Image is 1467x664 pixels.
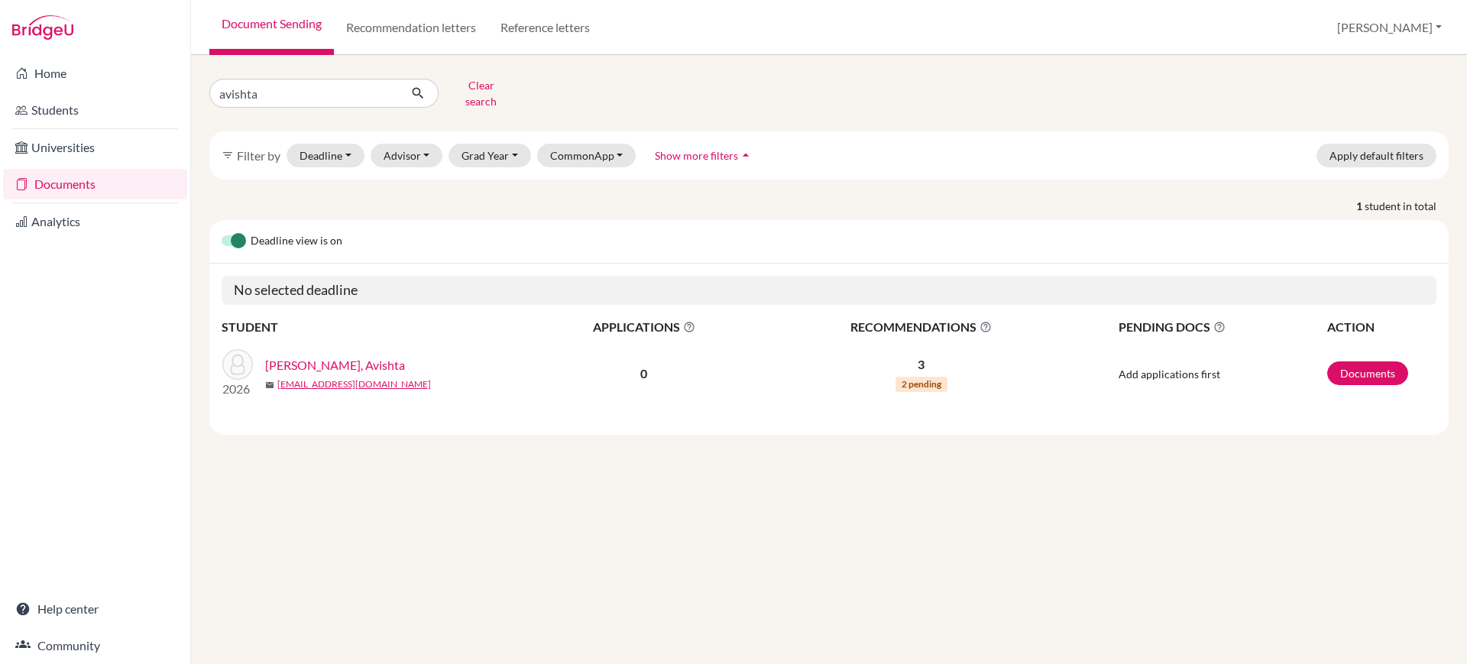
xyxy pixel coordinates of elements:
[1365,198,1449,214] span: student in total
[1327,361,1408,385] a: Documents
[265,381,274,390] span: mail
[222,349,253,380] img: Suresh, Avishta
[449,144,531,167] button: Grad Year
[1119,368,1220,381] span: Add applications first
[738,147,753,163] i: arrow_drop_up
[1356,198,1365,214] strong: 1
[3,95,187,125] a: Students
[277,377,431,391] a: [EMAIL_ADDRESS][DOMAIN_NAME]
[1326,317,1436,337] th: ACTION
[3,169,187,199] a: Documents
[3,630,187,661] a: Community
[209,79,399,108] input: Find student by name...
[528,318,760,336] span: APPLICATIONS
[642,144,766,167] button: Show more filtersarrow_drop_up
[222,276,1436,305] h5: No selected deadline
[222,380,253,398] p: 2026
[1119,318,1326,336] span: PENDING DOCS
[1330,13,1449,42] button: [PERSON_NAME]
[222,317,527,337] th: STUDENT
[222,149,234,161] i: filter_list
[762,318,1081,336] span: RECOMMENDATIONS
[655,149,738,162] span: Show more filters
[371,144,443,167] button: Advisor
[12,15,73,40] img: Bridge-U
[251,232,342,251] span: Deadline view is on
[3,132,187,163] a: Universities
[895,377,947,392] span: 2 pending
[762,355,1081,374] p: 3
[3,206,187,237] a: Analytics
[287,144,364,167] button: Deadline
[537,144,636,167] button: CommonApp
[3,58,187,89] a: Home
[1316,144,1436,167] button: Apply default filters
[439,73,523,113] button: Clear search
[237,148,280,163] span: Filter by
[265,356,405,374] a: [PERSON_NAME], Avishta
[3,594,187,624] a: Help center
[640,366,647,381] b: 0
